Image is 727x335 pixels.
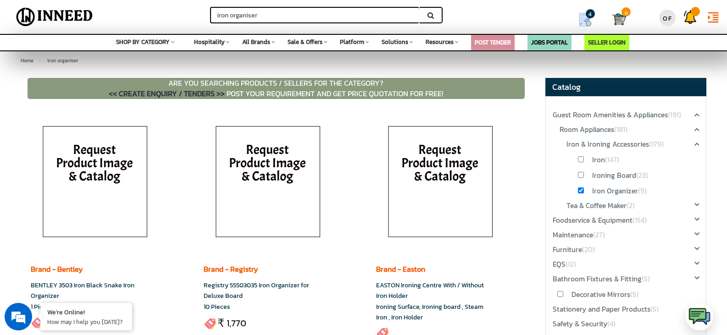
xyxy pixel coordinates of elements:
[650,304,659,314] span: (5)
[553,319,616,329] a: Safety & Security(4)
[12,5,97,28] img: Inneed.Market
[531,38,568,47] a: JOBS PORTAL
[614,124,627,135] span: (181)
[565,9,612,30] a: my Quotes 4
[578,13,592,27] img: Show My Quotes
[204,316,217,330] img: inneed-price-tag.png
[288,38,322,46] span: Sale & Offers
[560,124,627,135] span: Room Appliances
[376,115,505,253] img: inneed-image-na.png
[688,305,711,328] img: logo.png
[19,55,35,66] a: Home
[210,7,419,23] input: Search for Brands, Products, Sellers, Manufacturers...
[109,88,225,99] span: << CREATE ENQUIRY / TENDERS >>
[116,38,170,46] span: SHOP BY CATEGORY
[656,2,679,29] a: OF
[553,319,616,329] span: Safety & Security
[475,38,511,47] a: POST TENDER
[552,81,581,93] span: Catalog
[553,230,605,240] span: Maintenance
[612,12,626,26] img: Cart
[31,315,44,329] img: inneed-price-tag.png
[566,200,635,211] span: Tea & Coffee Maker
[592,186,647,196] span: Iron Organizer
[204,302,330,312] h3: 10 Pieces
[607,319,616,329] span: (4)
[37,57,39,64] span: >
[340,38,364,46] span: Platform
[566,259,576,269] span: (12)
[566,139,664,149] span: Iron & Ironing Accessories
[204,264,258,275] a: Brand - Registry
[586,9,595,18] span: 4
[41,57,78,64] span: iron organiser
[204,115,332,253] img: inneed-image-na.png
[572,289,638,300] span: Decorative Mirrors
[553,275,650,284] a: Bathroom Fixtures & Fitting(5)
[426,38,454,46] span: Resources
[636,170,648,181] span: (23)
[553,244,595,255] span: Furniture
[31,264,83,275] a: Brand - Bentley
[553,231,605,240] a: Maintenance(27)
[633,215,647,225] span: (154)
[376,264,425,275] a: Brand - Easton
[592,170,648,181] span: Ironing Board
[194,38,225,46] span: Hospitality
[659,10,676,26] div: OF
[376,302,502,323] h3: Ironing Surface, Ironing board , Steam Iron , Iron Holder
[31,302,157,312] h3: 1 Piece
[566,140,664,149] a: Iron & Ironing Accessories(179)
[605,154,619,165] span: (147)
[382,38,408,46] span: Solutions
[649,139,664,149] span: (179)
[702,2,725,30] a: format_indent_increase
[638,186,647,196] span: (9)
[706,11,720,24] i: format_indent_increase
[242,38,270,46] span: All Brands
[630,289,638,300] span: (5)
[376,280,484,301] a: EASTON Ironing Centre With / Without Iron Holder
[47,318,125,326] p: How may I help you today?
[109,88,227,99] a: << CREATE ENQUIRY / TENDERS >>
[553,259,576,269] span: EQS
[204,280,309,301] a: Registry 55503035 Iron Organizer for Deluxe Board
[553,215,647,225] span: Foodservice & Equipment
[217,315,227,331] span: ₹
[642,274,650,284] span: (5)
[582,244,595,255] span: (20)
[592,154,619,165] span: Iron
[553,305,659,314] a: Stationery and Paper Products(5)
[553,110,681,120] a: Guest Room Amenities & Appliances(191)
[553,110,681,120] span: Guest Room Amenities & Appliances
[612,9,620,29] a: Cart 0
[553,304,659,314] span: Stationery and Paper Products
[560,125,627,135] a: Room Appliances(181)
[31,115,159,253] img: inneed-image-na.png
[227,317,246,330] ins: 1,770
[553,216,647,225] a: Foodservice & Equipment(154)
[668,110,681,120] span: (191)
[622,7,631,16] span: 0
[627,200,635,211] span: (2)
[588,38,626,47] a: SELLER LOGIN
[593,230,605,240] span: (27)
[28,78,525,99] p: ARE YOU SEARCHING PRODUCTS / SELLERS FOR THE CATEGORY? POST YOUR REQUIREMENT AND GET PRICE QUOTAT...
[41,55,45,66] span: >
[566,201,635,211] a: Tea & Coffee Maker(2)
[683,10,697,24] img: Support Tickets
[553,260,576,269] a: EQS(12)
[553,245,595,255] a: Furniture(20)
[553,274,650,284] span: Bathroom Fixtures & Fitting
[679,2,702,27] a: Support Tickets
[31,280,134,301] a: BENTLEY 3503 Iron Black Snake Iron Organizer
[47,308,125,316] div: We're Online!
